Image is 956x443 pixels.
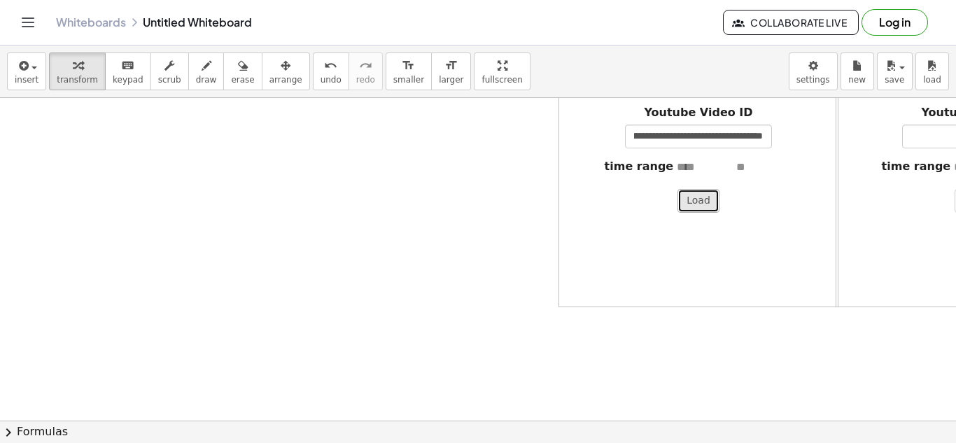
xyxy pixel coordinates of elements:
label: time range [882,159,951,175]
button: redoredo [349,52,383,90]
span: undo [321,75,342,85]
span: arrange [269,75,302,85]
button: draw [188,52,225,90]
span: transform [57,75,98,85]
span: save [885,75,904,85]
button: format_sizelarger [431,52,471,90]
button: erase [223,52,262,90]
span: new [848,75,866,85]
button: settings [789,52,838,90]
button: Log in [862,9,928,36]
span: insert [15,75,38,85]
i: format_size [444,57,458,74]
a: Whiteboards [56,15,126,29]
span: fullscreen [481,75,522,85]
button: keyboardkeypad [105,52,151,90]
span: Collaborate Live [735,16,847,29]
span: load [923,75,941,85]
button: load [915,52,949,90]
span: larger [439,75,463,85]
span: erase [231,75,254,85]
button: save [877,52,913,90]
iframe: Laufey - From The Start (Official Music Video) [279,97,558,307]
button: new [841,52,874,90]
i: redo [359,57,372,74]
label: Youtube Video ID [644,105,752,121]
button: Collaborate Live [723,10,859,35]
button: undoundo [313,52,349,90]
span: draw [196,75,217,85]
button: Toggle navigation [17,11,39,34]
label: time range [605,159,674,175]
button: format_sizesmaller [386,52,432,90]
i: format_size [402,57,415,74]
button: scrub [150,52,189,90]
span: keypad [113,75,143,85]
span: redo [356,75,375,85]
i: keyboard [121,57,134,74]
span: scrub [158,75,181,85]
button: arrange [262,52,310,90]
button: insert [7,52,46,90]
button: fullscreen [474,52,530,90]
i: undo [324,57,337,74]
span: smaller [393,75,424,85]
span: settings [796,75,830,85]
button: Load [677,189,719,213]
button: transform [49,52,106,90]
